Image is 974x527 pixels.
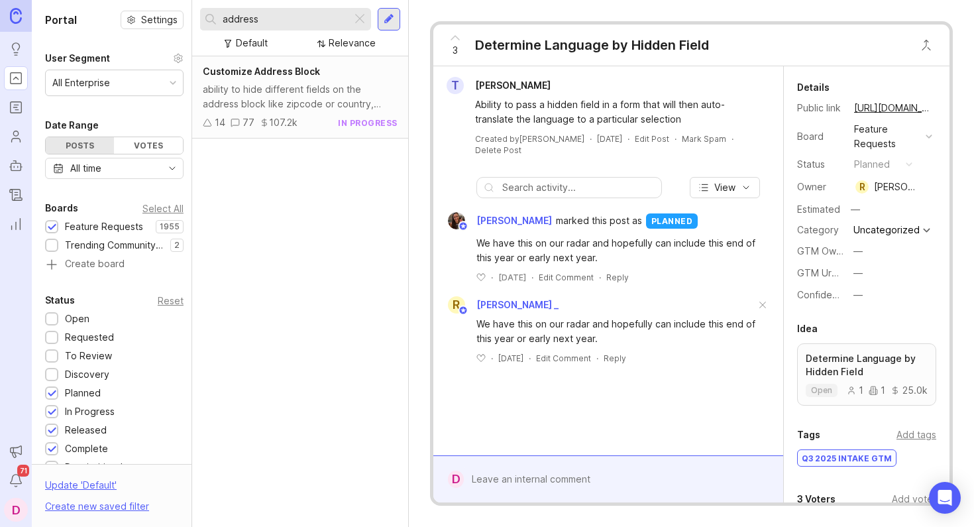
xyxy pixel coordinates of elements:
[596,353,598,364] div: ·
[448,212,465,229] img: Maya Jacobs
[913,32,940,58] button: Close button
[160,221,180,232] p: 1955
[869,386,885,395] div: 1
[590,133,592,145] div: ·
[4,125,28,148] a: Users
[448,296,465,314] div: R
[797,491,836,507] div: 3 Voters
[223,12,347,27] input: Search...
[458,221,468,231] img: member badge
[203,82,398,111] div: ability to hide different fields on the address block like zipcode or country, ability to change ...
[811,385,832,396] p: open
[4,469,28,493] button: Notifications
[65,423,107,438] div: Released
[874,180,920,194] div: [PERSON_NAME] _
[45,499,149,514] div: Create new saved filter
[606,272,629,283] div: Reply
[646,213,698,229] div: planned
[45,50,110,66] div: User Segment
[847,201,864,218] div: —
[17,465,29,477] span: 71
[798,450,896,466] div: Q3 2025 Intake GTM
[850,99,936,117] a: [URL][DOMAIN_NAME]
[797,101,843,115] div: Public link
[806,352,928,379] p: Determine Language by Hidden Field
[46,137,114,154] div: Posts
[121,11,184,29] button: Settings
[114,137,182,154] div: Votes
[203,66,320,77] span: Customize Address Block
[892,492,936,506] div: Add voter
[797,245,851,257] label: GTM Owner
[797,267,859,278] label: GTM Urgency
[847,386,863,395] div: 1
[797,157,843,172] div: Status
[45,292,75,308] div: Status
[192,56,408,139] a: Customize Address Blockability to hide different fields on the address block like zipcode or coun...
[440,212,556,229] a: Maya Jacobs[PERSON_NAME]
[65,312,89,326] div: Open
[45,478,117,499] div: Update ' Default '
[4,37,28,61] a: Ideas
[476,299,559,310] span: [PERSON_NAME] _
[45,200,78,216] div: Boards
[675,133,676,145] div: ·
[65,219,143,234] div: Feature Requests
[4,66,28,90] a: Portal
[4,212,28,236] a: Reporting
[4,498,28,522] button: D
[243,115,254,130] div: 77
[458,306,468,316] img: member badge
[502,180,655,195] input: Search activity...
[65,349,112,363] div: To Review
[476,213,552,228] span: [PERSON_NAME]
[797,223,843,237] div: Category
[854,157,890,172] div: planned
[70,161,101,176] div: All time
[45,117,99,133] div: Date Range
[539,272,594,283] div: Edit Comment
[597,134,622,144] time: [DATE]
[65,367,109,382] div: Discovery
[855,180,869,194] div: R
[491,272,493,283] div: ·
[338,117,398,129] div: in progress
[682,133,726,145] button: Mark Spam
[690,177,760,198] button: View
[853,225,920,235] div: Uncategorized
[475,36,709,54] div: Determine Language by Hidden Field
[797,80,830,95] div: Details
[929,482,961,514] div: Open Intercom Messenger
[476,236,755,265] div: We have this on our radar and hopefully can include this end of this year or early next year.
[269,115,298,130] div: 107.2k
[891,386,928,395] div: 25.0k
[604,353,626,364] div: Reply
[556,213,642,228] span: marked this post as
[797,343,936,406] a: Determine Language by Hidden Fieldopen1125.0k
[45,259,184,271] a: Create board
[797,321,818,337] div: Idea
[599,272,601,283] div: ·
[142,205,184,212] div: Select All
[174,240,180,251] p: 2
[498,272,526,282] time: [DATE]
[141,13,178,27] span: Settings
[498,353,523,363] time: [DATE]
[854,122,920,151] div: Feature Requests
[853,266,863,280] div: —
[440,296,559,314] a: R[PERSON_NAME] _
[853,244,863,259] div: —
[453,43,458,58] span: 3
[797,205,840,214] div: Estimated
[853,288,863,302] div: —
[329,36,376,50] div: Relevance
[797,289,849,300] label: Confidence
[475,97,757,127] div: Ability to pass a hidden field in a form that will then auto-translate the language to a particul...
[491,353,493,364] div: ·
[4,95,28,119] a: Roadmaps
[4,439,28,463] button: Announcements
[475,133,584,145] div: Created by [PERSON_NAME]
[797,129,843,144] div: Board
[475,80,551,91] span: [PERSON_NAME]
